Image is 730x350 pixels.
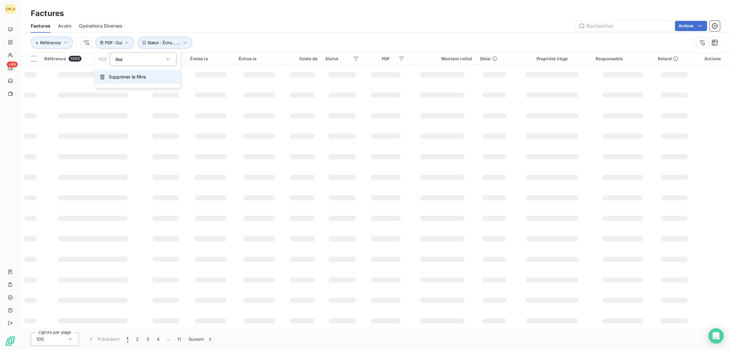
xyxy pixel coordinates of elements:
[31,8,64,19] h3: Factures
[115,57,123,62] span: Oui
[127,336,128,342] span: 1
[95,70,180,84] button: Supprimer le filtre
[79,23,122,29] span: Opérations Diverses
[69,56,81,62] span: 1003
[132,332,142,346] button: 2
[31,23,50,29] span: Factures
[516,56,588,61] div: Propriété litige
[163,334,174,344] span: …
[658,56,691,61] div: Retard
[185,332,217,346] button: Suivant
[367,56,405,61] div: PDF
[412,56,472,61] div: Montant initial
[36,336,44,342] span: 100
[109,74,146,80] span: Supprimer le filtre
[576,21,672,31] input: Rechercher
[44,56,66,61] span: Référence
[58,23,71,29] span: Avoirs
[480,56,508,61] div: Délai
[174,332,185,346] button: 11
[31,37,73,49] button: Référence
[153,332,163,346] button: 4
[138,37,192,49] button: Statut : Échu , ...
[239,56,280,61] div: Échue le
[287,56,318,61] div: Solde dû
[7,62,18,67] span: +99
[148,40,180,45] span: Statut : Échu , ...
[708,328,724,344] div: Open Intercom Messenger
[96,37,134,49] button: PDF: Oui
[98,56,107,62] span: PDF
[190,56,231,61] div: Émise le
[143,332,153,346] button: 3
[5,4,15,14] div: [PERSON_NAME]
[105,40,122,45] span: PDF : Oui
[596,56,650,61] div: Responsable
[699,56,726,61] div: Actions
[40,40,61,45] span: Référence
[123,332,132,346] button: 1
[5,336,15,346] img: Logo LeanPay
[675,21,707,31] button: Actions
[84,332,123,346] button: Précédent
[325,56,359,61] div: Statut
